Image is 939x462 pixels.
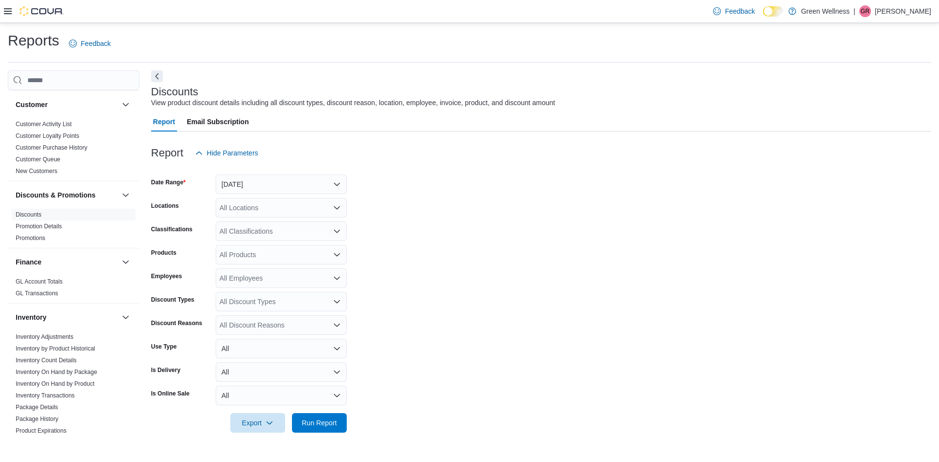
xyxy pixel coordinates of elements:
[81,39,111,48] span: Feedback
[236,413,279,433] span: Export
[16,404,58,411] a: Package Details
[151,202,179,210] label: Locations
[16,144,88,152] span: Customer Purchase History
[333,298,341,306] button: Open list of options
[151,343,177,351] label: Use Type
[151,147,183,159] h3: Report
[725,6,755,16] span: Feedback
[8,118,139,181] div: Customer
[16,427,67,434] a: Product Expirations
[120,311,132,323] button: Inventory
[801,5,850,17] p: Green Wellness
[16,211,42,218] a: Discounts
[333,321,341,329] button: Open list of options
[16,235,45,242] a: Promotions
[16,278,63,285] a: GL Account Totals
[151,225,193,233] label: Classifications
[16,345,95,352] a: Inventory by Product Historical
[151,98,555,108] div: View product discount details including all discount types, discount reason, location, employee, ...
[16,415,58,423] span: Package History
[16,156,60,163] a: Customer Queue
[153,112,175,132] span: Report
[16,278,63,286] span: GL Account Totals
[16,167,57,175] span: New Customers
[16,100,47,110] h3: Customer
[709,1,759,21] a: Feedback
[16,357,77,364] a: Inventory Count Details
[207,148,258,158] span: Hide Parameters
[216,386,347,405] button: All
[16,144,88,151] a: Customer Purchase History
[151,86,199,98] h3: Discounts
[16,416,58,422] a: Package History
[151,366,180,374] label: Is Delivery
[187,112,249,132] span: Email Subscription
[292,413,347,433] button: Run Report
[16,190,118,200] button: Discounts & Promotions
[16,333,73,340] a: Inventory Adjustments
[333,227,341,235] button: Open list of options
[8,276,139,303] div: Finance
[16,120,72,128] span: Customer Activity List
[216,362,347,382] button: All
[151,319,202,327] label: Discount Reasons
[16,257,118,267] button: Finance
[120,99,132,110] button: Customer
[151,249,177,257] label: Products
[151,296,194,304] label: Discount Types
[16,312,46,322] h3: Inventory
[65,34,114,53] a: Feedback
[151,272,182,280] label: Employees
[16,333,73,341] span: Inventory Adjustments
[333,274,341,282] button: Open list of options
[16,392,75,399] a: Inventory Transactions
[16,380,94,388] span: Inventory On Hand by Product
[302,418,337,428] span: Run Report
[875,5,931,17] p: [PERSON_NAME]
[859,5,871,17] div: George Reese
[853,5,855,17] p: |
[861,5,870,17] span: GR
[16,427,67,435] span: Product Expirations
[120,189,132,201] button: Discounts & Promotions
[16,223,62,230] a: Promotion Details
[16,257,42,267] h3: Finance
[16,190,95,200] h3: Discounts & Promotions
[151,390,190,397] label: Is Online Sale
[216,175,347,194] button: [DATE]
[333,204,341,212] button: Open list of options
[16,100,118,110] button: Customer
[16,234,45,242] span: Promotions
[16,168,57,175] a: New Customers
[8,209,139,248] div: Discounts & Promotions
[16,290,58,297] a: GL Transactions
[16,392,75,399] span: Inventory Transactions
[16,312,118,322] button: Inventory
[8,31,59,50] h1: Reports
[16,132,79,140] span: Customer Loyalty Points
[151,178,186,186] label: Date Range
[16,211,42,219] span: Discounts
[333,251,341,259] button: Open list of options
[16,132,79,139] a: Customer Loyalty Points
[16,345,95,352] span: Inventory by Product Historical
[763,6,783,17] input: Dark Mode
[20,6,64,16] img: Cova
[151,70,163,82] button: Next
[191,143,262,163] button: Hide Parameters
[16,369,97,375] a: Inventory On Hand by Package
[16,121,72,128] a: Customer Activity List
[216,339,347,358] button: All
[16,368,97,376] span: Inventory On Hand by Package
[230,413,285,433] button: Export
[16,380,94,387] a: Inventory On Hand by Product
[120,256,132,268] button: Finance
